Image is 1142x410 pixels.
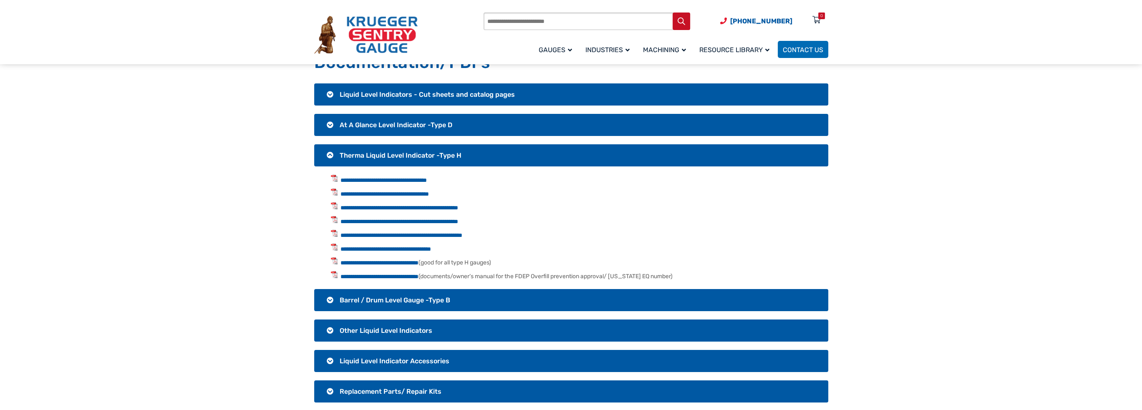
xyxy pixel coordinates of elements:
[534,40,580,59] a: Gauges
[340,357,449,365] span: Liquid Level Indicator Accessories
[331,271,828,281] li: (documents/owner’s manual for the FDEP Overfill prevention approval/ [US_STATE] EQ number)
[340,296,450,304] span: Barrel / Drum Level Gauge -Type B
[331,257,828,267] li: (good for all type H gauges)
[585,46,630,54] span: Industries
[580,40,638,59] a: Industries
[820,13,823,19] div: 0
[340,91,515,98] span: Liquid Level Indicators - Cut sheets and catalog pages
[720,16,792,26] a: Phone Number (920) 434-8860
[314,16,418,54] img: Krueger Sentry Gauge
[539,46,572,54] span: Gauges
[778,41,828,58] a: Contact Us
[340,121,452,129] span: At A Glance Level Indicator -Type D
[638,40,694,59] a: Machining
[694,40,778,59] a: Resource Library
[730,17,792,25] span: [PHONE_NUMBER]
[340,327,432,335] span: Other Liquid Level Indicators
[783,46,823,54] span: Contact Us
[340,151,461,159] span: Therma Liquid Level Indicator -Type H
[699,46,769,54] span: Resource Library
[340,387,441,395] span: Replacement Parts/ Repair Kits
[643,46,686,54] span: Machining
